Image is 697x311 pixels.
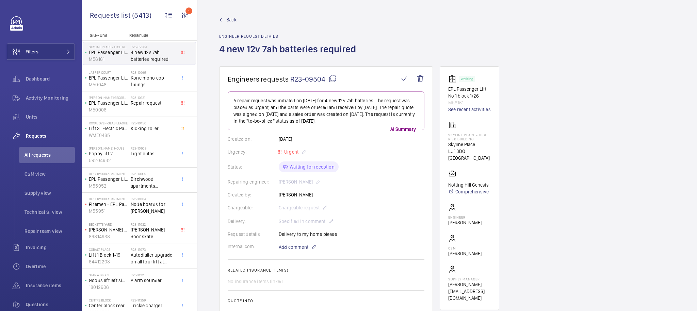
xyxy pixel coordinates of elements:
span: Technical S. view [25,209,75,215]
span: Repair team view [25,228,75,235]
span: Filters [26,48,38,55]
span: Autodialler upgrade on all four lift at cobalt place. [PERSON_NAME] gen 2 2014 [131,252,176,265]
p: Repair title [129,33,174,38]
h2: Related insurance item(s) [228,268,424,273]
p: Skyline Place [448,141,491,148]
span: Repair request [131,100,176,106]
p: Skyline Place - High Risk Building [448,133,491,141]
h2: R23-11359 [131,298,176,302]
h2: R23-11004 [131,197,176,201]
h2: Engineer request details [219,34,360,39]
p: [PERSON_NAME][EMAIL_ADDRESS][DOMAIN_NAME] [448,281,491,301]
h2: R23-11073 [131,247,176,252]
h2: R23-10150 [131,121,176,125]
p: M55952 [89,183,128,189]
a: Comprehensive [448,188,489,195]
h2: R23-11022 [131,222,176,226]
p: Royal Over-Seas League [89,121,128,125]
span: R23-09504 [290,75,337,83]
p: Cobalt Place [89,247,128,252]
h2: R23-10608 [131,146,176,150]
p: Skyline Place - High Risk Building [89,45,128,49]
p: Supply manager [448,277,491,281]
p: Lift 3- Electric Passenger/Goods Lift [89,125,128,132]
h2: R23-10121 [131,96,176,100]
span: Invoicing [26,244,75,251]
p: Goods lift left side colditz [89,277,128,284]
p: Birchwood Apartments - High Risk Building [89,197,128,201]
p: CSM [448,246,482,250]
p: Lift 1 Block 1-19 [89,252,128,258]
span: Units [26,114,75,120]
p: EPL Passenger Lift [89,74,128,81]
p: M56161 [448,99,491,106]
h1: 4 new 12v 7ah batteries required [219,43,360,66]
p: Center block rear goods [89,302,128,309]
p: Site - Unit [82,33,127,38]
p: [PERSON_NAME] [448,219,482,226]
span: 4 new 12v 7ah batteries required [131,49,176,63]
span: Requests [26,133,75,139]
span: Overtime [26,263,75,270]
span: Supply view [25,190,75,196]
p: M56161 [89,56,128,63]
button: Filters [7,44,75,60]
span: Light bulbs [131,150,176,157]
p: Becketts Yard [89,222,128,226]
span: Questions [26,301,75,308]
p: 89814938 [89,233,128,240]
p: Firemen - EPL Passenger Lift No 1 [89,201,128,208]
p: M55951 [89,208,128,214]
p: [PERSON_NAME] House [89,146,128,150]
p: Engineer [448,215,482,219]
span: Alarm sounder [131,277,176,284]
span: Kicking roller [131,125,176,132]
p: [PERSON_NAME] [448,250,482,257]
p: Notting Hill Genesis [448,182,489,188]
span: Dashboard [26,75,75,82]
span: Requests list [90,11,132,19]
span: Trickle charger [131,302,176,309]
p: Working [461,78,473,80]
span: Back [226,16,237,23]
a: See recent activities [448,106,491,113]
span: Insurance items [26,282,75,289]
p: 59204932 [89,157,128,164]
p: WME0485 [89,132,128,139]
span: CSM view [25,171,75,177]
p: 18012906 [89,284,128,291]
span: Kone mono cop fixings [131,74,176,88]
p: EPL Passenger Lift No 1 block 1/26 [89,49,128,56]
h2: R23-10999 [131,172,176,176]
h2: R23-10063 [131,70,176,74]
span: All requests [25,152,75,158]
span: Activity Monitoring [26,94,75,101]
span: [PERSON_NAME] door skate [131,226,176,240]
p: EPL Passenger Lift No 2 [89,176,128,183]
h2: R23-09504 [131,45,176,49]
img: elevator.svg [448,75,459,83]
span: Add comment [279,244,308,250]
p: 64412208 [89,258,128,265]
p: AI Summary [388,126,419,133]
p: EPL Passenger Lift [89,100,128,106]
p: Jasper Court [89,70,128,74]
p: M50048 [89,81,128,88]
p: [PERSON_NAME][GEOGRAPHIC_DATA] [89,96,128,100]
p: LU1 3DQ [GEOGRAPHIC_DATA] [448,148,491,161]
p: Star A Block [89,273,128,277]
p: A repair request was initiated on [DATE] for 4 new 12v 7ah batteries. The request was placed as u... [233,97,419,124]
h2: R23-11320 [131,273,176,277]
p: Centre Block [89,298,128,302]
span: Birchwood apartments insurance items [131,176,176,189]
p: Poppy lift 2 [89,150,128,157]
p: [PERSON_NAME] lift [89,226,128,233]
p: Birchwood Apartments - High Risk Building [89,172,128,176]
h2: Quote info [228,298,424,303]
span: Engineers requests [228,75,289,83]
p: M50008 [89,106,128,113]
span: Node boards for [PERSON_NAME] [131,201,176,214]
p: EPL Passenger Lift No 1 block 1/26 [448,86,491,99]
